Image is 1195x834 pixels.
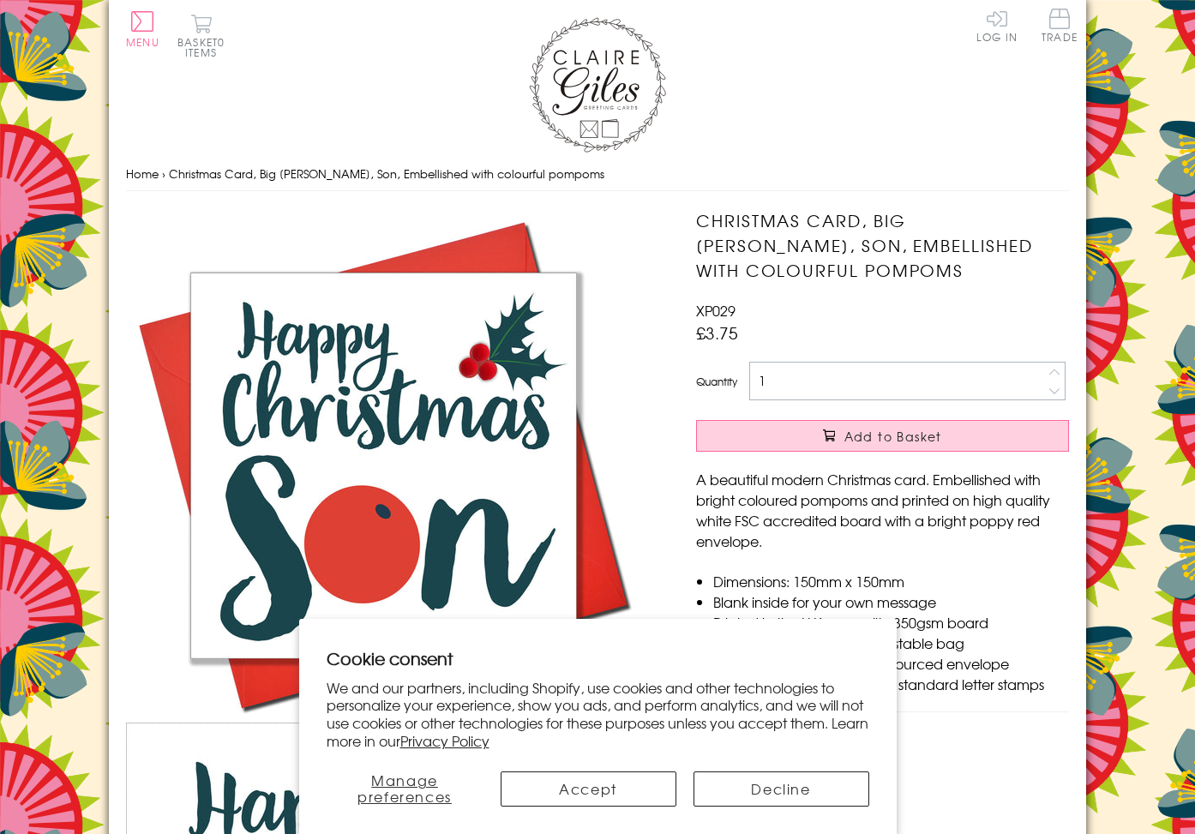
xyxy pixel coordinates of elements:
span: £3.75 [696,321,738,345]
li: Dimensions: 150mm x 150mm [713,571,1069,591]
img: Claire Giles Greetings Cards [529,17,666,153]
a: Log In [976,9,1018,42]
button: Basket0 items [177,14,225,57]
span: Manage preferences [357,770,452,807]
span: 0 items [185,34,225,60]
span: Add to Basket [844,428,942,445]
p: We and our partners, including Shopify, use cookies and other technologies to personalize your ex... [327,679,869,750]
li: Blank inside for your own message [713,591,1069,612]
button: Add to Basket [696,420,1069,452]
p: A beautiful modern Christmas card. Embellished with bright coloured pompoms and printed on high q... [696,469,1069,551]
h2: Cookie consent [327,646,869,670]
span: Christmas Card, Big [PERSON_NAME], Son, Embellished with colourful pompoms [169,165,604,182]
button: Manage preferences [327,771,483,807]
span: Menu [126,34,159,50]
a: Home [126,165,159,182]
span: XP029 [696,300,736,321]
button: Decline [694,771,869,807]
button: Accept [501,771,676,807]
button: Menu [126,11,159,47]
h1: Christmas Card, Big [PERSON_NAME], Son, Embellished with colourful pompoms [696,208,1069,282]
li: Printed in the U.K on quality 350gsm board [713,612,1069,633]
nav: breadcrumbs [126,157,1069,192]
a: Privacy Policy [400,730,489,751]
span: Trade [1042,9,1078,42]
a: Trade [1042,9,1078,45]
img: Christmas Card, Big Berry, Son, Embellished with colourful pompoms [126,208,640,723]
label: Quantity [696,374,737,389]
span: › [162,165,165,182]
